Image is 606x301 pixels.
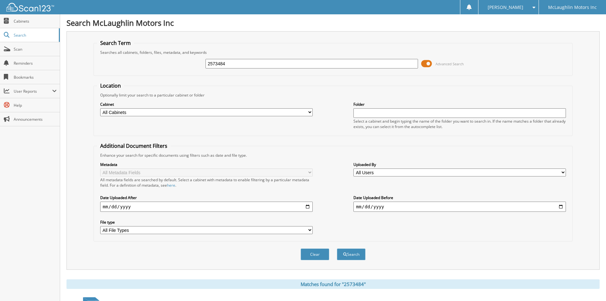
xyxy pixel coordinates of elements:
label: File type [100,219,313,225]
span: User Reports [14,89,52,94]
legend: Additional Document Filters [97,142,171,149]
span: McLaughlin Motors Inc [548,5,597,9]
span: Announcements [14,117,57,122]
input: start [100,202,313,212]
div: Matches found for "2573484" [66,279,600,289]
span: Help [14,103,57,108]
label: Uploaded By [353,162,566,167]
button: Search [337,248,366,260]
div: All metadata fields are searched by default. Select a cabinet with metadata to enable filtering b... [100,177,313,188]
legend: Search Term [97,39,134,47]
label: Metadata [100,162,313,167]
input: end [353,202,566,212]
div: Select a cabinet and begin typing the name of the folder you want to search in. If the name match... [353,118,566,129]
span: Search [14,32,56,38]
div: Searches all cabinets, folders, files, metadata, and keywords [97,50,569,55]
span: Advanced Search [435,61,464,66]
label: Cabinet [100,102,313,107]
h1: Search McLaughlin Motors Inc [66,18,600,28]
span: Reminders [14,61,57,66]
img: scan123-logo-white.svg [6,3,54,11]
button: Clear [301,248,329,260]
legend: Location [97,82,124,89]
label: Date Uploaded Before [353,195,566,200]
span: Bookmarks [14,75,57,80]
span: Scan [14,47,57,52]
a: here [167,183,175,188]
span: [PERSON_NAME] [488,5,523,9]
span: Cabinets [14,18,57,24]
label: Date Uploaded After [100,195,313,200]
label: Folder [353,102,566,107]
div: Optionally limit your search to a particular cabinet or folder [97,92,569,98]
div: Enhance your search for specific documents using filters such as date and file type. [97,153,569,158]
